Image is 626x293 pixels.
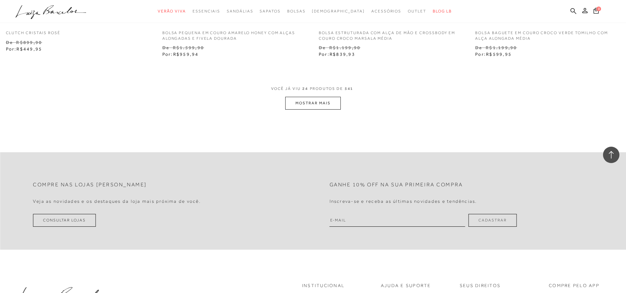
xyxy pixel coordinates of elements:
[173,45,204,50] small: R$1.599,90
[302,86,308,91] span: 24
[33,199,201,204] h4: Veja as novidades e os destaques da loja mais próxima de você.
[312,9,365,13] span: [DEMOGRAPHIC_DATA]
[227,5,253,17] a: categoryNavScreenReaderText
[460,283,500,289] p: Seus Direitos
[433,9,452,13] span: BLOG LB
[408,9,426,13] span: Outlet
[475,45,482,50] small: De
[549,283,599,289] p: COMPRE PELO APP
[312,5,365,17] a: noSubCategoriesText
[1,26,156,36] a: CLUTCH CRISTAIS ROSÉ
[486,45,517,50] small: R$1.199,90
[381,283,431,289] p: Ajuda e Suporte
[162,52,199,57] span: Por:
[345,86,354,91] span: 541
[260,9,280,13] span: Sapatos
[468,214,517,227] button: Cadastrar
[158,9,186,13] span: Verão Viva
[260,5,280,17] a: categoryNavScreenReaderText
[371,9,401,13] span: Acessórios
[596,7,601,11] span: 0
[16,46,42,52] span: R$449,95
[6,40,13,45] small: De
[330,52,355,57] span: R$839,93
[285,97,340,110] button: MOSTRAR MAIS
[302,283,345,289] p: Institucional
[16,40,42,45] small: R$899,90
[486,52,512,57] span: R$599,95
[6,46,42,52] span: Por:
[173,52,199,57] span: R$959,94
[193,9,220,13] span: Essenciais
[158,5,186,17] a: categoryNavScreenReaderText
[319,45,326,50] small: De
[470,26,625,41] a: BOLSA BAGUETE EM COURO CROCO VERDE TOMILHO COM ALÇA ALONGADA MÉDIA
[33,214,96,227] a: Consultar Lojas
[329,45,360,50] small: R$1.199,90
[433,5,452,17] a: BLOG LB
[162,45,169,50] small: De
[157,26,312,41] a: BOLSA PEQUENA EM COURO AMARELO HONEY COM ALÇAS ALONGADAS E FIVELA DOURADA
[314,26,469,41] a: BOLSA ESTRUTURADA COM ALÇA DE MÃO E CROSSBODY EM COURO CROCO MARSALA MÉDIA
[33,182,147,188] h2: Compre nas lojas [PERSON_NAME]
[330,182,463,188] h2: Ganhe 10% off na sua primeira compra
[591,7,601,16] button: 0
[227,9,253,13] span: Sandálias
[408,5,426,17] a: categoryNavScreenReaderText
[330,214,465,227] input: E-mail
[193,5,220,17] a: categoryNavScreenReaderText
[287,5,306,17] a: categoryNavScreenReaderText
[287,9,306,13] span: Bolsas
[271,86,355,91] span: VOCÊ JÁ VIU PRODUTOS DE
[319,52,355,57] span: Por:
[330,199,477,204] h4: Inscreva-se e receba as últimas novidades e tendências.
[371,5,401,17] a: categoryNavScreenReaderText
[475,52,512,57] span: Por:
